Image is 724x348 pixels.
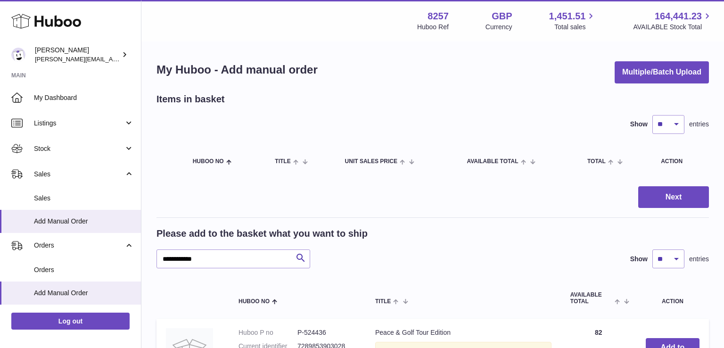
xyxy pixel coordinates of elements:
[193,158,224,165] span: Huboo no
[35,46,120,64] div: [PERSON_NAME]
[630,120,648,129] label: Show
[156,93,225,106] h2: Items in basket
[428,10,449,23] strong: 8257
[633,10,713,32] a: 164,441.23 AVAILABLE Stock Total
[587,158,606,165] span: Total
[492,10,512,23] strong: GBP
[34,194,134,203] span: Sales
[661,158,699,165] div: Action
[239,328,297,337] dt: Huboo P no
[239,298,270,305] span: Huboo no
[467,158,518,165] span: AVAILABLE Total
[34,289,134,298] span: Add Manual Order
[34,93,134,102] span: My Dashboard
[156,227,368,240] h2: Please add to the basket what you want to ship
[156,62,318,77] h1: My Huboo - Add manual order
[570,292,612,304] span: AVAILABLE Total
[638,186,709,208] button: Next
[297,328,356,337] dd: P-524436
[554,23,596,32] span: Total sales
[549,10,597,32] a: 1,451.51 Total sales
[34,119,124,128] span: Listings
[275,158,290,165] span: Title
[689,120,709,129] span: entries
[34,241,124,250] span: Orders
[375,298,391,305] span: Title
[35,55,189,63] span: [PERSON_NAME][EMAIL_ADDRESS][DOMAIN_NAME]
[34,265,134,274] span: Orders
[11,313,130,330] a: Log out
[34,144,124,153] span: Stock
[636,282,709,314] th: Action
[655,10,702,23] span: 164,441.23
[615,61,709,83] button: Multiple/Batch Upload
[34,170,124,179] span: Sales
[689,255,709,264] span: entries
[630,255,648,264] label: Show
[633,23,713,32] span: AVAILABLE Stock Total
[345,158,397,165] span: Unit Sales Price
[34,217,134,226] span: Add Manual Order
[485,23,512,32] div: Currency
[11,48,25,62] img: Mohsin@planlabsolutions.com
[549,10,586,23] span: 1,451.51
[417,23,449,32] div: Huboo Ref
